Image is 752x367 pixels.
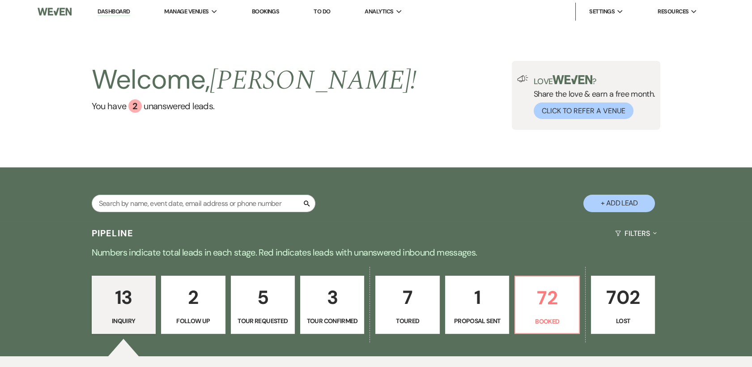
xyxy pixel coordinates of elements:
p: 5 [237,282,289,312]
img: weven-logo-green.svg [552,75,592,84]
img: loud-speaker-illustration.svg [517,75,528,82]
p: 13 [98,282,150,312]
p: 72 [521,283,573,313]
h3: Pipeline [92,227,134,239]
img: Weven Logo [38,2,72,21]
a: You have 2 unanswered leads. [92,99,417,113]
a: To Do [314,8,330,15]
span: Settings [589,7,615,16]
input: Search by name, event date, email address or phone number [92,195,315,212]
a: 5Tour Requested [231,276,295,334]
p: Tour Requested [237,316,289,326]
p: Follow Up [167,316,219,326]
button: Filters [612,222,660,245]
p: 3 [306,282,358,312]
p: 1 [451,282,503,312]
p: Booked [521,316,573,326]
span: Analytics [365,7,393,16]
p: Lost [597,316,649,326]
a: 2Follow Up [161,276,225,334]
a: 1Proposal Sent [445,276,509,334]
p: Proposal Sent [451,316,503,326]
a: 13Inquiry [92,276,156,334]
p: Numbers indicate total leads in each stage. Red indicates leads with unanswered inbound messages. [54,245,698,260]
button: + Add Lead [583,195,655,212]
a: 702Lost [591,276,655,334]
p: Tour Confirmed [306,316,358,326]
p: 7 [381,282,433,312]
a: 72Booked [514,276,579,334]
p: Love ? [534,75,655,85]
a: Bookings [252,8,280,15]
p: 702 [597,282,649,312]
p: Inquiry [98,316,150,326]
a: Dashboard [98,8,130,16]
button: Click to Refer a Venue [534,102,633,119]
div: Share the love & earn a free month. [528,75,655,119]
div: 2 [128,99,142,113]
a: 7Toured [375,276,439,334]
span: [PERSON_NAME] ! [210,60,416,101]
a: 3Tour Confirmed [300,276,364,334]
p: 2 [167,282,219,312]
p: Toured [381,316,433,326]
span: Manage Venues [164,7,208,16]
h2: Welcome, [92,61,417,99]
span: Resources [658,7,688,16]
